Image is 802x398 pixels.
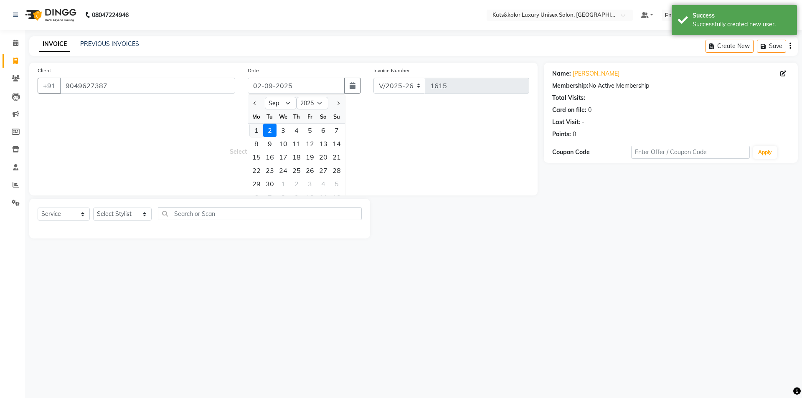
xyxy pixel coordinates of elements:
[250,164,263,177] div: Monday, September 22, 2025
[250,110,263,123] div: Mo
[317,164,330,177] div: 27
[250,124,263,137] div: 1
[330,177,343,190] div: 5
[317,177,330,190] div: 4
[263,177,277,190] div: Tuesday, September 30, 2025
[330,190,343,204] div: Sunday, October 12, 2025
[250,164,263,177] div: 22
[290,137,303,150] div: Thursday, September 11, 2025
[38,104,529,187] span: Select & add items from the list below
[80,40,139,48] a: PREVIOUS INVOICES
[250,150,263,164] div: Monday, September 15, 2025
[263,124,277,137] div: Tuesday, September 2, 2025
[251,96,259,110] button: Previous month
[330,137,343,150] div: 14
[277,137,290,150] div: Wednesday, September 10, 2025
[631,146,750,159] input: Enter Offer / Coupon Code
[38,67,51,74] label: Client
[290,150,303,164] div: 18
[588,106,591,114] div: 0
[706,40,754,53] button: Create New
[317,137,330,150] div: 13
[330,150,343,164] div: 21
[277,190,290,204] div: Wednesday, October 8, 2025
[317,124,330,137] div: Saturday, September 6, 2025
[290,150,303,164] div: Thursday, September 18, 2025
[303,190,317,204] div: Friday, October 10, 2025
[573,130,576,139] div: 0
[317,190,330,204] div: Saturday, October 11, 2025
[303,137,317,150] div: Friday, September 12, 2025
[60,78,235,94] input: Search by Name/Mobile/Email/Code
[330,110,343,123] div: Su
[277,150,290,164] div: Wednesday, September 17, 2025
[303,164,317,177] div: Friday, September 26, 2025
[753,146,777,159] button: Apply
[317,177,330,190] div: Saturday, October 4, 2025
[263,124,277,137] div: 2
[248,67,259,74] label: Date
[317,190,330,204] div: 11
[290,137,303,150] div: 11
[250,124,263,137] div: Monday, September 1, 2025
[250,137,263,150] div: Monday, September 8, 2025
[330,177,343,190] div: Sunday, October 5, 2025
[263,137,277,150] div: 9
[277,150,290,164] div: 17
[317,110,330,123] div: Sa
[330,137,343,150] div: Sunday, September 14, 2025
[21,3,79,27] img: logo
[263,190,277,204] div: 7
[303,164,317,177] div: 26
[335,96,342,110] button: Next month
[552,81,589,90] div: Membership:
[552,106,586,114] div: Card on file:
[290,190,303,204] div: 9
[317,150,330,164] div: 20
[277,177,290,190] div: 1
[552,118,580,127] div: Last Visit:
[263,164,277,177] div: Tuesday, September 23, 2025
[263,190,277,204] div: Tuesday, October 7, 2025
[290,177,303,190] div: Thursday, October 2, 2025
[290,124,303,137] div: Thursday, September 4, 2025
[277,110,290,123] div: We
[303,124,317,137] div: Friday, September 5, 2025
[290,124,303,137] div: 4
[92,3,129,27] b: 08047224946
[290,164,303,177] div: 25
[552,81,789,90] div: No Active Membership
[250,177,263,190] div: 29
[250,190,263,204] div: 6
[297,97,328,109] select: Select year
[250,137,263,150] div: 8
[290,110,303,123] div: Th
[330,190,343,204] div: 12
[552,130,571,139] div: Points:
[277,177,290,190] div: Wednesday, October 1, 2025
[290,177,303,190] div: 2
[552,148,631,157] div: Coupon Code
[290,164,303,177] div: Thursday, September 25, 2025
[552,94,585,102] div: Total Visits:
[317,150,330,164] div: Saturday, September 20, 2025
[277,164,290,177] div: 24
[330,164,343,177] div: Sunday, September 28, 2025
[158,207,362,220] input: Search or Scan
[303,137,317,150] div: 12
[757,40,786,53] button: Save
[303,150,317,164] div: 19
[693,20,791,29] div: Successfully created new user.
[303,190,317,204] div: 10
[38,78,61,94] button: +91
[263,110,277,123] div: Tu
[330,124,343,137] div: 7
[277,164,290,177] div: Wednesday, September 24, 2025
[263,137,277,150] div: Tuesday, September 9, 2025
[277,190,290,204] div: 8
[573,69,619,78] a: [PERSON_NAME]
[330,164,343,177] div: 28
[317,137,330,150] div: Saturday, September 13, 2025
[250,190,263,204] div: Monday, October 6, 2025
[373,67,410,74] label: Invoice Number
